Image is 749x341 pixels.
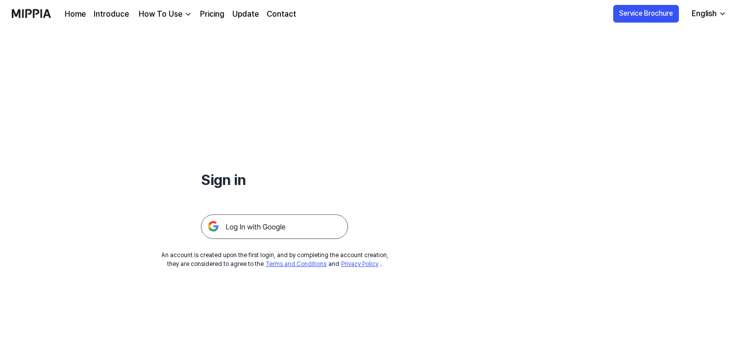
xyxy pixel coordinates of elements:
div: An account is created upon the first login, and by completing the account creation, they are cons... [161,251,388,268]
h1: Sign in [201,169,348,191]
button: English [684,4,732,24]
a: Contact [267,8,296,20]
a: Terms and Conditions [266,261,326,267]
button: Service Brochure [613,5,679,23]
a: Update [232,8,259,20]
img: 구글 로그인 버튼 [201,214,348,239]
a: Home [65,8,86,20]
img: down [184,10,192,18]
a: Pricing [200,8,225,20]
a: Introduce [94,8,129,20]
button: How To Use [137,8,192,20]
a: Privacy Policy [341,261,378,267]
div: English [690,8,719,20]
div: How To Use [137,8,184,20]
